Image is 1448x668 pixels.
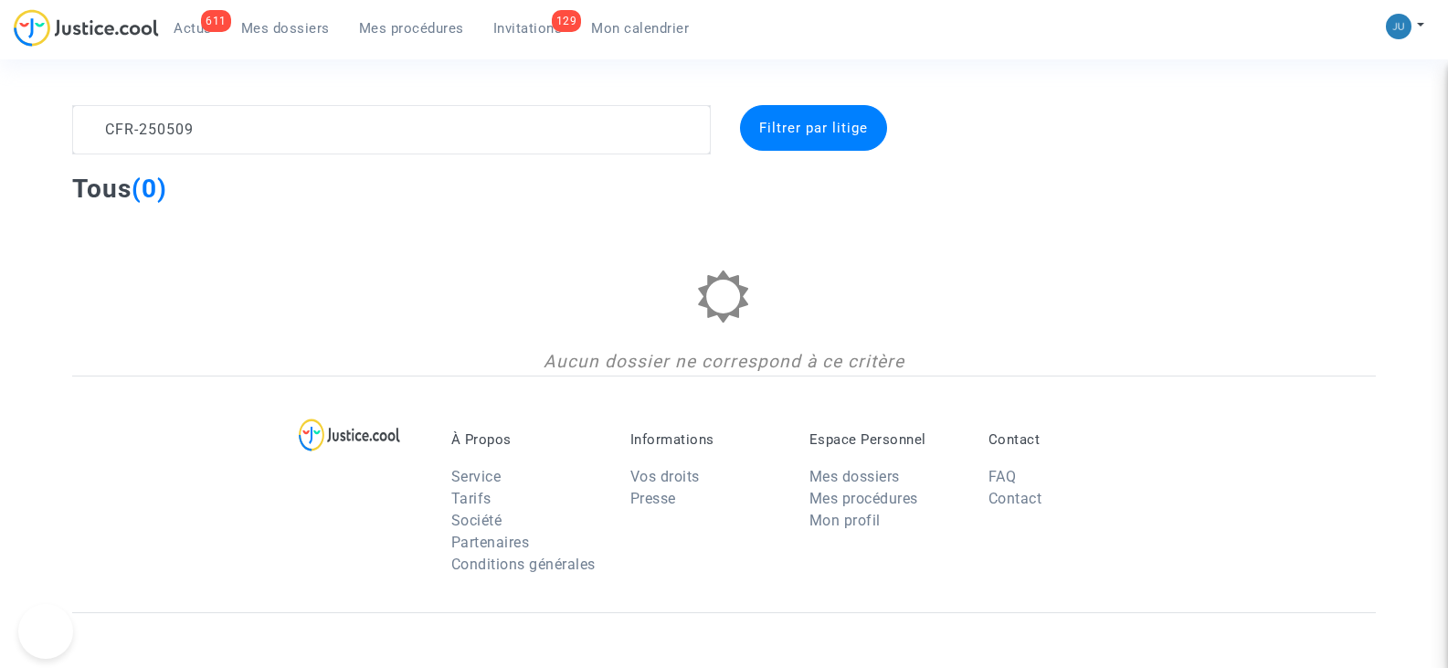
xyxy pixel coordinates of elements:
a: Tarifs [451,490,491,507]
div: 129 [552,10,582,32]
a: Vos droits [630,468,700,485]
p: Contact [988,431,1140,448]
div: Aucun dossier ne correspond à ce critère [72,349,1376,376]
span: Actus [174,20,212,37]
img: 5a1477657f894e90ed302d2948cf88b6 [1386,14,1411,39]
a: Mon calendrier [576,15,703,42]
a: Mes procédures [344,15,479,42]
iframe: Help Scout Beacon - Open [18,604,73,659]
span: Invitations [493,20,563,37]
a: Presse [630,490,676,507]
a: Mon profil [809,512,881,529]
a: Mes procédures [809,490,918,507]
div: 611 [201,10,231,32]
img: logo-lg.svg [299,419,400,451]
span: Mes dossiers [241,20,330,37]
span: Filtrer par litige [759,120,868,136]
p: À Propos [451,431,603,448]
span: Mes procédures [359,20,464,37]
a: Mes dossiers [809,468,900,485]
a: FAQ [988,468,1017,485]
a: 611Actus [159,15,227,42]
span: (0) [132,174,167,204]
p: Informations [630,431,782,448]
a: Mes dossiers [227,15,344,42]
a: Service [451,468,502,485]
span: Tous [72,174,132,204]
a: 129Invitations [479,15,577,42]
span: Mon calendrier [591,20,689,37]
a: Contact [988,490,1042,507]
p: Espace Personnel [809,431,961,448]
a: Partenaires [451,534,530,551]
img: jc-logo.svg [14,9,159,47]
a: Conditions générales [451,556,596,573]
a: Société [451,512,502,529]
